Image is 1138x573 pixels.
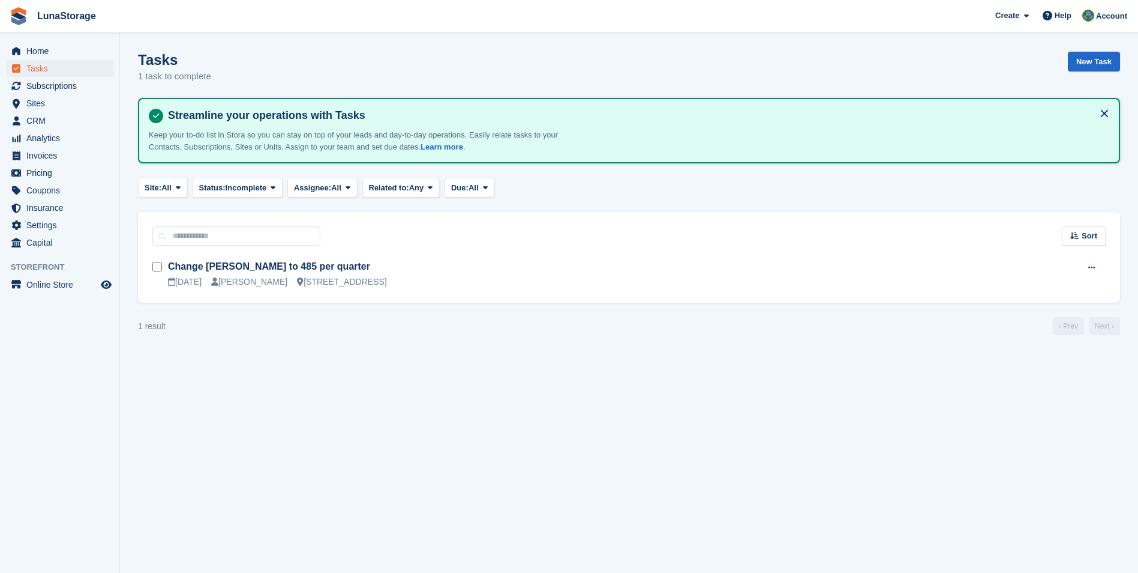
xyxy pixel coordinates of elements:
[287,178,358,198] button: Assignee: All
[6,199,113,216] a: menu
[168,276,202,288] div: [DATE]
[6,77,113,94] a: menu
[168,261,370,271] a: Change [PERSON_NAME] to 485 per quarter
[32,6,101,26] a: LunaStorage
[6,95,113,112] a: menu
[26,234,98,251] span: Capital
[362,178,440,198] button: Related to: Any
[1089,317,1120,335] a: Next
[138,70,211,83] p: 1 task to complete
[6,112,113,129] a: menu
[6,147,113,164] a: menu
[6,217,113,234] a: menu
[26,43,98,59] span: Home
[99,277,113,292] a: Preview store
[1082,230,1097,242] span: Sort
[1068,52,1120,71] a: New Task
[149,129,569,153] p: Keep your to-do list in Stora so you can stay on top of your leads and day-to-day operations. Eas...
[294,182,331,194] span: Assignee:
[1050,317,1122,335] nav: Page
[451,182,469,194] span: Due:
[138,178,188,198] button: Site: All
[26,182,98,199] span: Coupons
[138,52,211,68] h1: Tasks
[6,60,113,77] a: menu
[6,43,113,59] a: menu
[6,234,113,251] a: menu
[369,182,409,194] span: Related to:
[6,182,113,199] a: menu
[26,217,98,234] span: Settings
[26,77,98,94] span: Subscriptions
[199,182,226,194] span: Status:
[26,165,98,181] span: Pricing
[1082,10,1094,22] img: Cathal Vaughan
[138,320,166,333] div: 1 result
[10,7,28,25] img: stora-icon-8386f47178a22dfd0bd8f6a31ec36ba5ce8667c1dd55bd0f319d3a0aa187defe.svg
[163,109,1109,123] h4: Streamline your operations with Tasks
[26,95,98,112] span: Sites
[469,182,479,194] span: All
[226,182,267,194] span: Incomplete
[6,276,113,293] a: menu
[421,142,463,151] a: Learn more
[1096,10,1127,22] span: Account
[1055,10,1071,22] span: Help
[26,112,98,129] span: CRM
[26,130,98,147] span: Analytics
[331,182,341,194] span: All
[26,276,98,293] span: Online Store
[6,130,113,147] a: menu
[211,276,287,288] div: [PERSON_NAME]
[161,182,172,194] span: All
[145,182,161,194] span: Site:
[297,276,386,288] div: [STREET_ADDRESS]
[6,165,113,181] a: menu
[995,10,1019,22] span: Create
[26,147,98,164] span: Invoices
[11,261,119,273] span: Storefront
[445,178,494,198] button: Due: All
[1053,317,1084,335] a: Previous
[26,60,98,77] span: Tasks
[409,182,424,194] span: Any
[26,199,98,216] span: Insurance
[193,178,283,198] button: Status: Incomplete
